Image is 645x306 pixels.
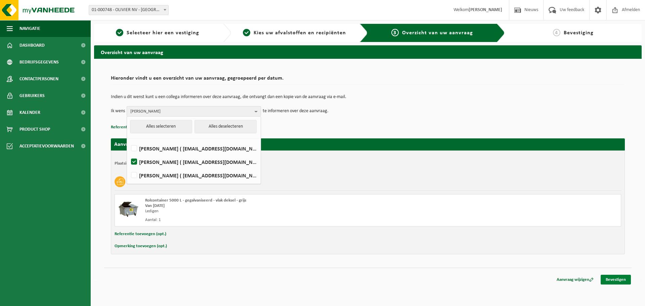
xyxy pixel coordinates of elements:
span: Bevestiging [564,30,594,36]
span: Acceptatievoorwaarden [19,138,74,155]
button: Alles selecteren [130,120,192,133]
a: 1Selecteer hier een vestiging [97,29,218,37]
span: Gebruikers [19,87,45,104]
p: Ik wens [111,106,125,116]
span: Selecteer hier een vestiging [127,30,199,36]
button: Referentie toevoegen (opt.) [115,230,166,238]
a: Bevestigen [601,275,631,285]
label: [PERSON_NAME] ( [EMAIL_ADDRESS][DOMAIN_NAME] ) [130,170,257,180]
span: Kies uw afvalstoffen en recipiënten [254,30,346,36]
span: Kalender [19,104,40,121]
p: te informeren over deze aanvraag. [263,106,329,116]
div: Aantal: 1 [145,217,395,223]
p: Indien u dit wenst kunt u een collega informeren over deze aanvraag, die ontvangt dan een kopie v... [111,95,625,99]
button: Referentie toevoegen (opt.) [111,123,163,132]
strong: Aanvraag voor [DATE] [114,142,165,147]
span: [PERSON_NAME] [130,106,252,117]
label: [PERSON_NAME] ( [EMAIL_ADDRESS][DOMAIN_NAME] ) [130,157,257,167]
span: 01-000748 - OLIVIER NV - RUMBEKE [89,5,169,15]
h2: Overzicht van uw aanvraag [94,45,642,58]
span: Contactpersonen [19,71,58,87]
span: Bedrijfsgegevens [19,54,59,71]
img: WB-5000-GAL-GY-01.png [118,198,138,218]
a: 2Kies uw afvalstoffen en recipiënten [234,29,355,37]
span: 1 [116,29,123,36]
span: 2 [243,29,250,36]
button: [PERSON_NAME] [127,106,261,116]
a: Aanvraag wijzigen [552,275,599,285]
strong: Van [DATE] [145,204,165,208]
span: Navigatie [19,20,40,37]
strong: Plaatsingsadres: [115,161,144,166]
span: Product Shop [19,121,50,138]
span: 01-000748 - OLIVIER NV - RUMBEKE [89,5,168,15]
span: Dashboard [19,37,45,54]
h2: Hieronder vindt u een overzicht van uw aanvraag, gegroepeerd per datum. [111,76,625,85]
span: 3 [391,29,399,36]
button: Opmerking toevoegen (opt.) [115,242,167,251]
span: 4 [553,29,560,36]
span: Overzicht van uw aanvraag [402,30,473,36]
button: Alles deselecteren [195,120,257,133]
strong: [PERSON_NAME] [469,7,502,12]
label: [PERSON_NAME] ( [EMAIL_ADDRESS][DOMAIN_NAME] ) [130,143,257,154]
div: Ledigen [145,209,395,214]
span: Rolcontainer 5000 L - gegalvaniseerd - vlak deksel - grijs [145,198,246,203]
